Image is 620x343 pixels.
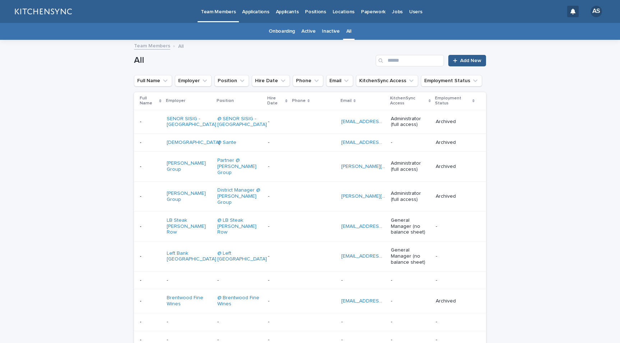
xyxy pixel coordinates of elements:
a: District Manager @ [PERSON_NAME] Group [217,187,262,205]
p: Email [341,97,352,105]
a: Inactive [322,23,340,40]
img: lGNCzQTxQVKGkIr0XjOy [14,4,72,19]
a: Left Bank [GEOGRAPHIC_DATA] [167,250,216,263]
p: All [178,42,184,50]
p: General Manager (no balance sheet) [391,247,430,265]
p: - [140,335,143,343]
p: - [268,119,287,125]
p: General Manager (no balance sheet) [391,217,430,235]
p: - [140,222,143,230]
a: [DEMOGRAPHIC_DATA] [167,140,220,146]
p: - [341,335,344,343]
a: [PERSON_NAME][EMAIL_ADDRESS][DOMAIN_NAME] [341,194,462,199]
p: - [140,276,143,283]
button: Phone [293,75,323,86]
p: - [268,319,287,325]
p: - [140,162,143,170]
p: - [436,319,475,325]
a: @ LB Steak [PERSON_NAME] Row [217,217,262,235]
p: - [167,319,212,325]
p: Position [217,97,234,105]
a: Add New [448,55,486,66]
a: SENOR SISIG - [GEOGRAPHIC_DATA] [167,116,216,128]
tr: -- Left Bank [GEOGRAPHIC_DATA] @ Left [GEOGRAPHIC_DATA] - [EMAIL_ADDRESS][DOMAIN_NAME] General Ma... [134,241,486,271]
a: Brentwood Fine Wines [167,295,212,307]
button: Hire Date [252,75,290,86]
div: AS [591,6,602,17]
p: - [268,224,287,230]
a: @ SENOR SISIG - [GEOGRAPHIC_DATA] [217,116,267,128]
p: Administrator (full access) [391,191,430,203]
p: - [436,253,475,259]
p: - [268,253,287,259]
a: @ Sante [217,140,236,146]
p: Phone [292,97,306,105]
p: KitchenSync Access [390,94,427,108]
p: - [341,318,344,325]
tr: -- LB Steak [PERSON_NAME] Row @ LB Steak [PERSON_NAME] Row - [EMAIL_ADDRESS][DOMAIN_NAME] General... [134,211,486,241]
p: - [167,337,212,343]
button: Employment Status [421,75,482,86]
p: Archived [436,298,475,304]
a: @ Left [GEOGRAPHIC_DATA] [217,250,267,263]
p: Archived [436,193,475,199]
button: Full Name [134,75,172,86]
p: - [436,337,475,343]
p: - [391,337,430,343]
p: - [140,192,143,199]
p: Administrator (full access) [391,116,430,128]
p: Archived [436,164,475,170]
button: Employer [175,75,212,86]
a: [EMAIL_ADDRESS][DOMAIN_NAME] [341,254,422,259]
tr: -- Brentwood Fine Wines @ Brentwood Fine Wines - [EMAIL_ADDRESS][DOMAIN_NAME] -Archived [134,289,486,313]
p: Archived [436,119,475,125]
input: Search [376,55,444,66]
p: - [391,319,430,325]
p: - [268,298,287,304]
p: - [391,277,430,283]
tr: -- --- -- -- [134,271,486,289]
tr: -- [DEMOGRAPHIC_DATA] @ Sante - [EMAIL_ADDRESS][DOMAIN_NAME] -Archived [134,134,486,152]
span: Add New [460,58,481,63]
a: [EMAIL_ADDRESS][DOMAIN_NAME] [341,299,422,304]
p: - [140,297,143,304]
a: All [346,23,351,40]
p: - [217,319,262,325]
h1: All [134,55,373,66]
p: - [217,277,262,283]
p: - [391,140,430,146]
a: Active [301,23,315,40]
p: - [268,277,287,283]
p: Archived [436,140,475,146]
a: Team Members [134,41,170,50]
tr: -- SENOR SISIG - [GEOGRAPHIC_DATA] @ SENOR SISIG - [GEOGRAPHIC_DATA] - [EMAIL_ADDRESS][DOMAIN_NAM... [134,110,486,134]
p: Employer [166,97,185,105]
a: @ Brentwood Fine Wines [217,295,262,307]
p: - [268,337,287,343]
p: - [268,140,287,146]
a: Partner @ [PERSON_NAME] Group [217,158,262,175]
tr: -- [PERSON_NAME] Group District Manager @ [PERSON_NAME] Group - [PERSON_NAME][EMAIL_ADDRESS][DOMA... [134,182,486,211]
p: - [268,164,287,170]
p: Hire Date [267,94,284,108]
button: Position [214,75,249,86]
p: Employment Status [435,94,470,108]
p: - [217,337,262,343]
tr: -- [PERSON_NAME] Group Partner @ [PERSON_NAME] Group - [PERSON_NAME][EMAIL_ADDRESS][DOMAIN_NAME] ... [134,151,486,181]
p: - [341,276,344,283]
a: [EMAIL_ADDRESS][DOMAIN_NAME] [341,119,422,124]
p: - [436,277,475,283]
p: - [140,117,143,125]
a: Onboarding [269,23,295,40]
a: [EMAIL_ADDRESS][DOMAIN_NAME] [341,224,422,229]
button: Email [326,75,353,86]
p: Administrator (full access) [391,160,430,173]
p: - [167,277,212,283]
a: [PERSON_NAME] Group [167,191,212,203]
p: - [391,298,430,304]
a: [PERSON_NAME][EMAIL_ADDRESS][DOMAIN_NAME] [341,164,462,169]
p: - [140,318,143,325]
p: Full Name [140,94,157,108]
a: [EMAIL_ADDRESS][DOMAIN_NAME] [341,140,422,145]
